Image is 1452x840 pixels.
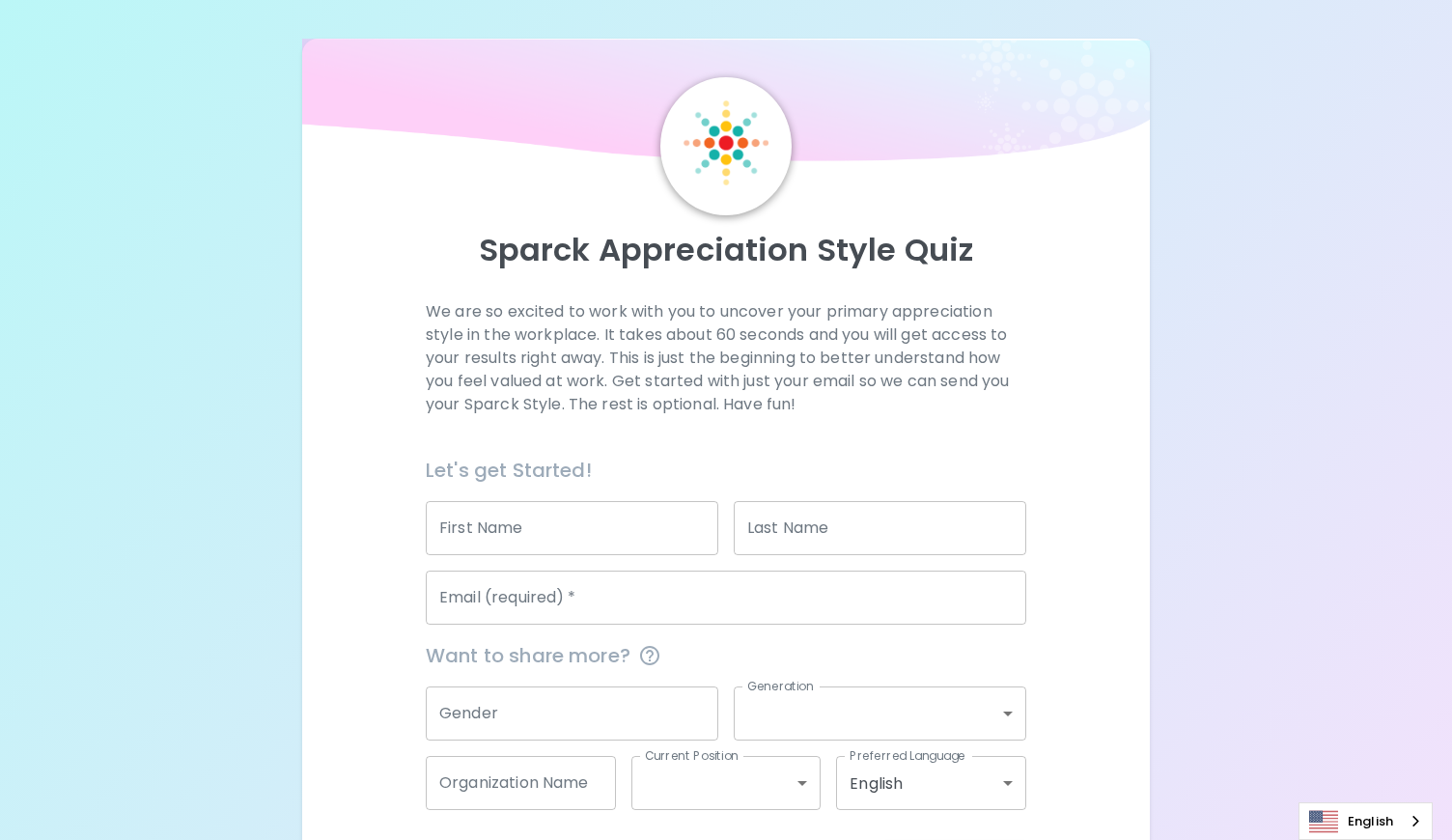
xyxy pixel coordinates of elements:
[302,39,1149,172] img: wave
[684,100,768,185] img: Sparck Logo
[747,678,814,694] label: Generation
[850,747,965,764] label: Preferred Language
[426,300,1026,416] p: We are so excited to work with you to uncover your primary appreciation style in the workplace. I...
[1298,802,1433,840] aside: Language selected: English
[645,747,739,764] label: Current Position
[1298,802,1433,840] div: Language
[426,640,1026,671] span: Want to share more?
[1299,803,1432,839] a: English
[426,455,1026,486] h6: Let's get Started!
[325,231,1126,269] p: Sparck Appreciation Style Quiz
[836,756,1026,810] div: English
[638,644,661,667] svg: This information is completely confidential and only used for aggregated appreciation studies at ...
